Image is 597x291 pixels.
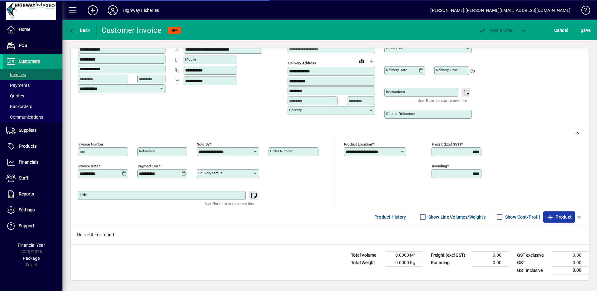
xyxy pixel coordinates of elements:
[101,25,162,35] div: Customer Invoice
[23,256,40,261] span: Package
[418,97,467,104] mat-hint: Use 'Enter' to start a new line
[386,111,415,116] mat-label: Courier Reference
[551,252,589,259] td: 0.00
[3,80,62,91] a: Payments
[3,112,62,122] a: Communications
[581,28,583,33] span: S
[289,108,302,112] mat-label: Country
[6,72,26,77] span: Invoices
[18,243,45,248] span: Financial Year
[348,252,385,259] td: Total Volume
[546,212,572,222] span: Product
[427,214,486,220] label: Show Line Volumes/Weights
[78,142,103,146] mat-label: Invoice number
[367,56,377,66] button: Choose address
[554,25,568,35] span: Cancel
[428,252,471,259] td: Freight (excl GST)
[471,252,509,259] td: 0.00
[357,56,367,66] a: View on map
[6,115,43,120] span: Communications
[3,218,62,234] a: Support
[270,149,293,153] mat-label: Order number
[78,164,98,168] mat-label: Invoice date
[170,28,178,32] span: NEW
[3,91,62,101] a: Quotes
[514,252,551,259] td: GST exclusive
[3,155,62,170] a: Financials
[3,38,62,53] a: POS
[348,259,385,267] td: Total Weight
[432,164,447,168] mat-label: Rounding
[432,142,461,146] mat-label: Freight (excl GST)
[551,267,589,274] td: 0.00
[489,28,492,33] span: P
[19,59,40,64] span: Customers
[138,164,159,168] mat-label: Payment due
[3,170,62,186] a: Staff
[553,25,570,36] button: Cancel
[19,43,27,48] span: POS
[514,259,551,267] td: GST
[19,175,28,180] span: Staff
[428,259,471,267] td: Rounding
[19,223,34,228] span: Support
[372,211,409,223] button: Product History
[3,186,62,202] a: Reports
[67,25,91,36] button: Back
[579,25,592,36] button: Save
[71,225,589,244] div: No line items found
[6,104,32,109] span: Backorders
[3,202,62,218] a: Settings
[6,93,24,98] span: Quotes
[543,211,575,223] button: Product
[581,25,590,35] span: ave
[478,28,515,33] span: ost & Email
[19,191,34,196] span: Reports
[83,5,103,16] button: Add
[374,212,406,222] span: Product History
[198,171,222,175] mat-label: Delivery status
[19,144,37,149] span: Products
[514,267,551,274] td: GST inclusive
[205,200,254,207] mat-hint: Use 'Enter' to start a new line
[430,5,570,15] div: [PERSON_NAME] [PERSON_NAME][EMAIL_ADDRESS][DOMAIN_NAME]
[3,123,62,138] a: Suppliers
[386,90,405,94] mat-label: Instructions
[385,259,423,267] td: 0.0000 Kg
[504,214,540,220] label: Show Cost/Profit
[62,25,97,36] app-page-header-button: Back
[3,69,62,80] a: Invoices
[19,27,30,32] span: Home
[123,5,159,15] div: Highway Fisheries
[551,259,589,267] td: 0.00
[103,5,123,16] button: Profile
[185,57,196,62] mat-label: Mobile
[19,160,38,165] span: Financials
[385,252,423,259] td: 0.0000 M³
[3,22,62,37] a: Home
[19,207,35,212] span: Settings
[436,68,458,72] mat-label: Delivery time
[386,68,407,72] mat-label: Delivery date
[3,101,62,112] a: Backorders
[139,149,155,153] mat-label: Reference
[475,25,518,36] button: Post & Email
[19,128,37,133] span: Suppliers
[197,142,209,146] mat-label: Sold by
[80,193,87,197] mat-label: Title
[577,1,589,22] a: Knowledge Base
[344,142,372,146] mat-label: Product location
[471,259,509,267] td: 0.00
[69,28,90,33] span: Back
[6,83,30,88] span: Payments
[3,139,62,154] a: Products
